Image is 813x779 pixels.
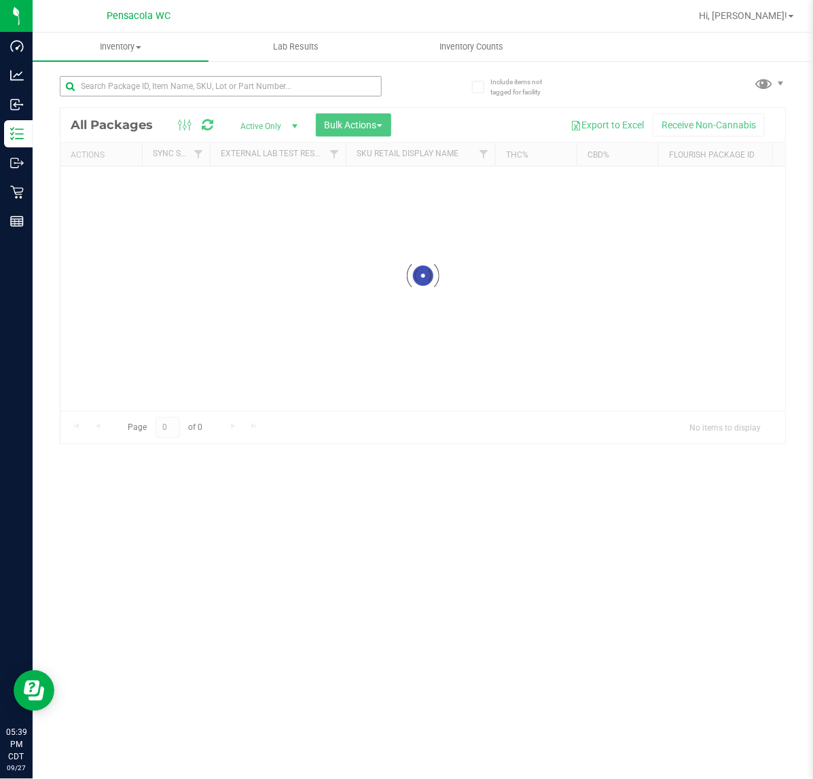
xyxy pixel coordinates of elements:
a: Inventory Counts [384,33,560,61]
inline-svg: Dashboard [10,39,24,53]
inline-svg: Analytics [10,69,24,82]
inline-svg: Outbound [10,156,24,170]
span: Pensacola WC [107,10,170,22]
input: Search Package ID, Item Name, SKU, Lot or Part Number... [60,76,382,96]
p: 09/27 [6,763,26,773]
inline-svg: Retail [10,185,24,199]
span: Include items not tagged for facility [490,77,558,97]
a: Inventory [33,33,209,61]
inline-svg: Reports [10,215,24,228]
p: 05:39 PM CDT [6,726,26,763]
inline-svg: Inbound [10,98,24,111]
span: Lab Results [255,41,337,53]
inline-svg: Inventory [10,127,24,141]
span: Inventory [33,41,209,53]
span: Hi, [PERSON_NAME]! [699,10,787,21]
span: Inventory Counts [421,41,522,53]
a: Lab Results [209,33,384,61]
iframe: Resource center [14,670,54,711]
